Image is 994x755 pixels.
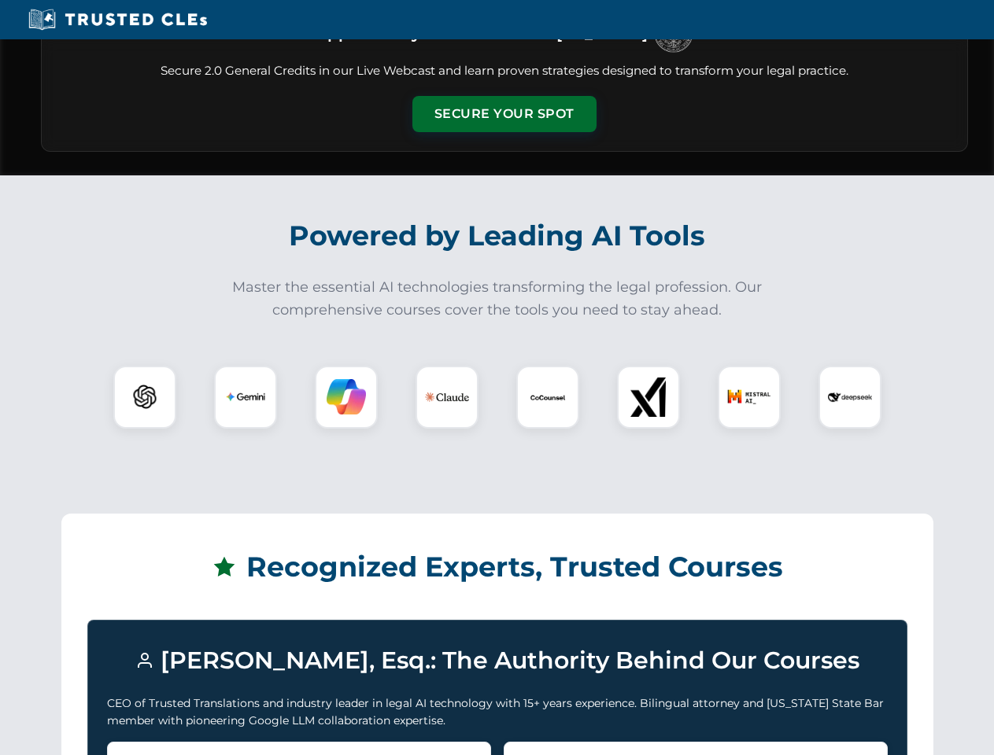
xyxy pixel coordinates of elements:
[24,8,212,31] img: Trusted CLEs
[107,694,888,730] p: CEO of Trusted Translations and industry leader in legal AI technology with 15+ years experience....
[122,374,168,420] img: ChatGPT Logo
[222,276,773,322] p: Master the essential AI technologies transforming the legal profession. Our comprehensive courses...
[107,639,888,682] h3: [PERSON_NAME], Esq.: The Authority Behind Our Courses
[61,208,933,263] h2: Powered by Leading AI Tools
[416,366,479,429] div: Claude
[828,375,872,419] img: DeepSeek Logo
[226,377,265,417] img: Gemini Logo
[327,377,366,417] img: Copilot Logo
[516,366,579,429] div: CoCounsel
[528,377,567,417] img: CoCounsel Logo
[617,366,680,429] div: xAI
[61,62,948,80] p: Secure 2.0 General Credits in our Live Webcast and learn proven strategies designed to transform ...
[412,96,597,132] button: Secure Your Spot
[818,366,881,429] div: DeepSeek
[425,375,469,419] img: Claude Logo
[214,366,277,429] div: Gemini
[727,375,771,419] img: Mistral AI Logo
[87,540,907,595] h2: Recognized Experts, Trusted Courses
[315,366,378,429] div: Copilot
[113,366,176,429] div: ChatGPT
[629,377,668,417] img: xAI Logo
[718,366,781,429] div: Mistral AI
